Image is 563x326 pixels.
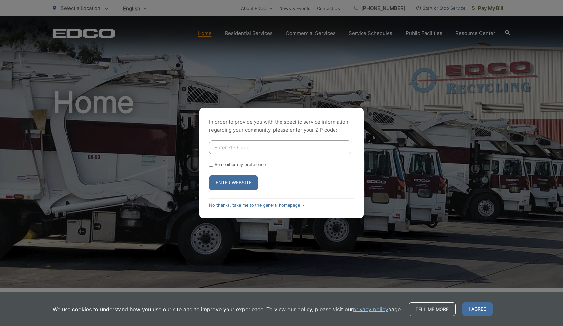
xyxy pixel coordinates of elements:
[209,203,304,208] a: No thanks, take me to the general homepage >
[209,118,354,134] p: In order to provide you with the specific service information regarding your community, please en...
[462,302,493,316] span: I agree
[209,175,258,190] button: Enter Website
[53,305,402,313] p: We use cookies to understand how you use our site and to improve your experience. To view our pol...
[209,140,351,154] input: Enter ZIP Code
[215,162,266,167] label: Remember my preference
[353,305,388,313] a: privacy policy
[409,302,456,316] a: Tell me more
